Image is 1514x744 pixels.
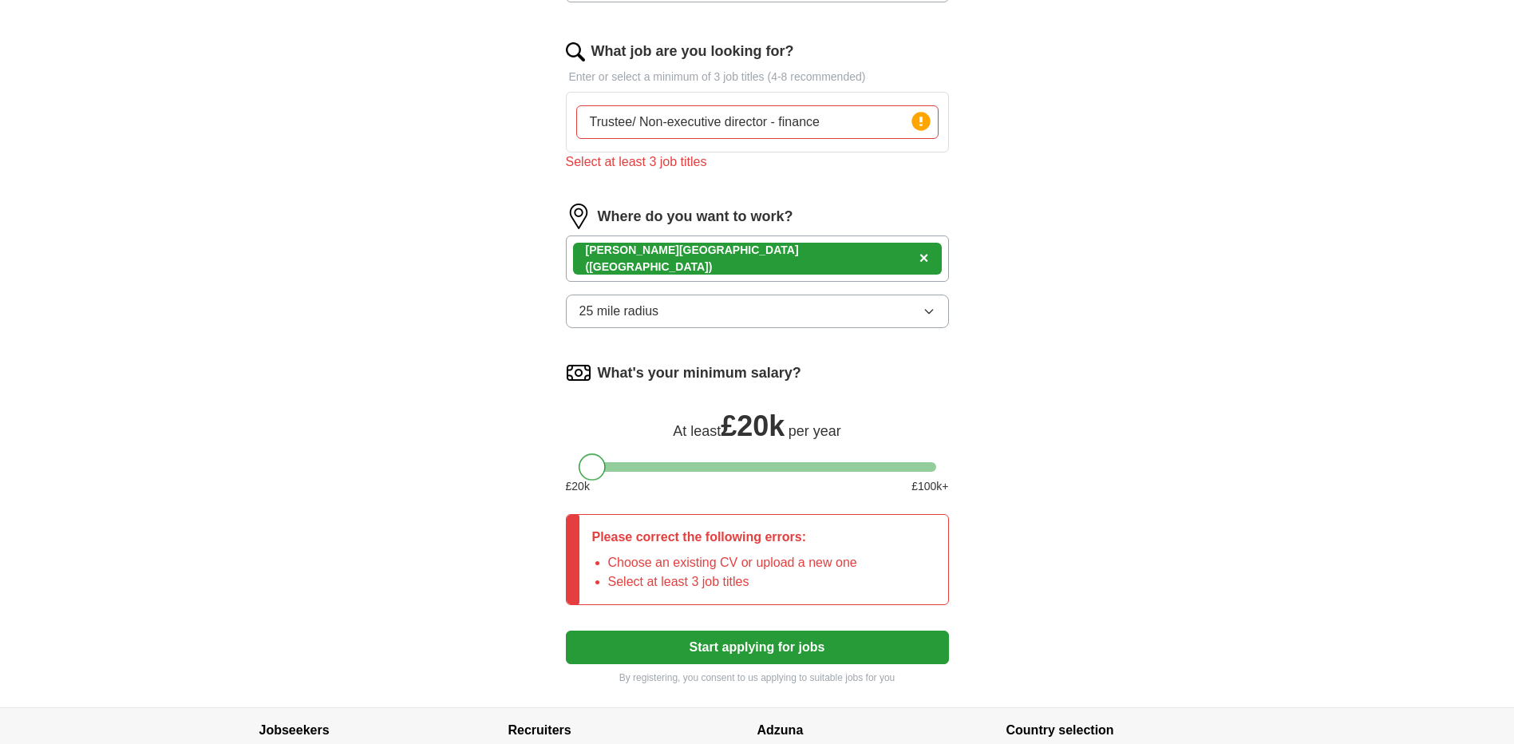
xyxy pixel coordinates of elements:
input: Type a job title and press enter [576,105,939,139]
span: 25 mile radius [579,302,659,321]
li: Choose an existing CV or upload a new one [608,553,857,572]
img: location.png [566,204,591,229]
label: Where do you want to work? [598,206,793,228]
label: What's your minimum salary? [598,362,801,384]
span: × [919,249,929,267]
span: per year [789,423,841,439]
button: 25 mile radius [566,295,949,328]
div: Select at least 3 job titles [566,152,949,172]
span: £ 100 k+ [911,478,948,495]
p: By registering, you consent to us applying to suitable jobs for you [566,671,949,685]
li: Select at least 3 job titles [608,572,857,592]
button: Start applying for jobs [566,631,949,664]
img: salary.png [566,360,591,386]
img: search.png [566,42,585,61]
button: × [919,247,929,271]
label: What job are you looking for? [591,41,794,62]
p: Enter or select a minimum of 3 job titles (4-8 recommended) [566,69,949,85]
p: Please correct the following errors: [592,528,857,547]
span: ([GEOGRAPHIC_DATA]) [586,260,713,273]
strong: [PERSON_NAME][GEOGRAPHIC_DATA] [586,243,799,256]
span: At least [673,423,721,439]
span: £ 20k [721,410,785,442]
span: £ 20 k [566,478,590,495]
